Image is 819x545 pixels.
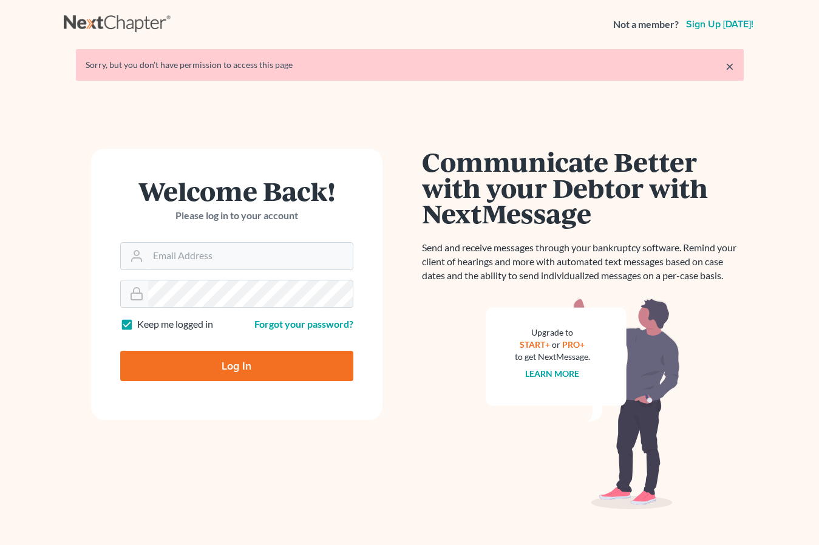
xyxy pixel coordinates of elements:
span: or [552,339,560,350]
input: Log In [120,351,353,381]
a: START+ [520,339,550,350]
label: Keep me logged in [137,317,213,331]
a: Sign up [DATE]! [684,19,756,29]
p: Please log in to your account [120,209,353,223]
input: Email Address [148,243,353,269]
p: Send and receive messages through your bankruptcy software. Remind your client of hearings and mo... [422,241,744,283]
div: Upgrade to [515,327,590,339]
img: nextmessage_bg-59042aed3d76b12b5cd301f8e5b87938c9018125f34e5fa2b7a6b67550977c72.svg [486,297,680,510]
strong: Not a member? [613,18,679,32]
a: PRO+ [562,339,585,350]
a: Learn more [525,368,579,379]
div: to get NextMessage. [515,351,590,363]
div: Sorry, but you don't have permission to access this page [86,59,734,71]
h1: Welcome Back! [120,178,353,204]
a: × [726,59,734,73]
h1: Communicate Better with your Debtor with NextMessage [422,149,744,226]
a: Forgot your password? [254,318,353,330]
